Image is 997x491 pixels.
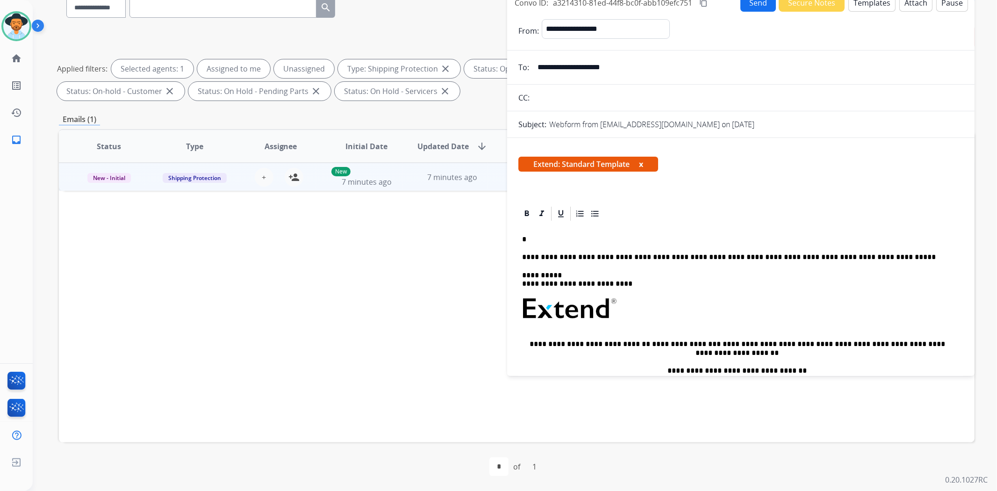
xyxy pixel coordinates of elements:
[255,168,273,187] button: +
[188,82,331,101] div: Status: On Hold - Pending Parts
[11,134,22,145] mat-icon: inbox
[549,119,754,130] p: Webform from [EMAIL_ADDRESS][DOMAIN_NAME] on [DATE]
[518,119,546,130] p: Subject:
[59,114,100,125] p: Emails (1)
[87,173,131,183] span: New - Initial
[573,207,587,221] div: Ordered List
[338,59,460,78] div: Type: Shipping Protection
[11,80,22,91] mat-icon: list_alt
[11,53,22,64] mat-icon: home
[163,173,227,183] span: Shipping Protection
[476,141,488,152] mat-icon: arrow_downward
[57,63,108,74] p: Applied filters:
[554,207,568,221] div: Underline
[518,62,529,73] p: To:
[518,157,658,172] span: Extend: Standard Template
[520,207,534,221] div: Bold
[97,141,121,152] span: Status
[513,461,520,472] div: of
[518,25,539,36] p: From:
[417,141,469,152] span: Updated Date
[186,141,203,152] span: Type
[331,167,351,176] p: New
[197,59,270,78] div: Assigned to me
[440,63,451,74] mat-icon: close
[342,177,392,187] span: 7 minutes ago
[288,172,300,183] mat-icon: person_add
[262,172,266,183] span: +
[265,141,297,152] span: Assignee
[345,141,387,152] span: Initial Date
[274,59,334,78] div: Unassigned
[310,86,322,97] mat-icon: close
[588,207,602,221] div: Bullet List
[57,82,185,101] div: Status: On-hold - Customer
[11,107,22,118] mat-icon: history
[335,82,460,101] div: Status: On Hold - Servicers
[320,2,331,13] mat-icon: search
[518,92,530,103] p: CC:
[945,474,988,485] p: 0.20.1027RC
[111,59,194,78] div: Selected agents: 1
[464,59,556,78] div: Status: Open - All
[3,13,29,39] img: avatar
[639,159,643,170] button: x
[535,207,549,221] div: Italic
[525,457,544,476] div: 1
[164,86,175,97] mat-icon: close
[427,172,477,182] span: 7 minutes ago
[439,86,451,97] mat-icon: close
